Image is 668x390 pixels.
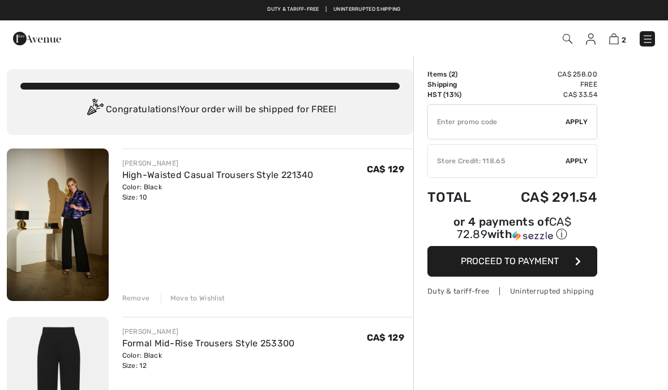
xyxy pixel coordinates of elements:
div: [PERSON_NAME] [122,158,314,168]
span: 2 [622,36,626,44]
img: Shopping Bag [609,33,619,44]
td: CA$ 291.54 [489,178,597,217]
div: or 4 payments ofCA$ 72.89withSezzle Click to learn more about Sezzle [427,217,597,246]
span: CA$ 129 [367,332,404,343]
img: Search [563,34,572,44]
span: 2 [451,70,455,78]
span: CA$ 129 [367,164,404,175]
div: Color: Black Size: 12 [122,350,295,371]
div: Congratulations! Your order will be shipped for FREE! [20,99,400,121]
div: Color: Black Size: 10 [122,182,314,202]
input: Promo code [428,105,566,139]
img: Sezzle [512,231,553,241]
td: Items ( ) [427,69,489,79]
a: 2 [609,32,626,45]
div: [PERSON_NAME] [122,327,295,337]
a: Formal Mid-Rise Trousers Style 253300 [122,338,295,349]
td: Free [489,79,597,90]
div: Duty & tariff-free | Uninterrupted shipping [427,286,597,296]
span: Proceed to Payment [461,256,559,266]
td: Shipping [427,79,489,90]
button: Proceed to Payment [427,246,597,277]
div: Remove [122,293,150,303]
span: Apply [566,156,588,166]
a: 1ère Avenue [13,32,61,43]
img: My Info [586,33,596,45]
img: Congratulation2.svg [83,99,106,121]
td: CA$ 33.54 [489,90,597,100]
a: High-Waisted Casual Trousers Style 221340 [122,169,314,180]
img: Menu [642,33,653,45]
div: Store Credit: 118.65 [428,156,566,166]
div: Move to Wishlist [161,293,225,303]
div: or 4 payments of with [427,217,597,242]
span: Apply [566,117,588,127]
td: Total [427,178,489,217]
img: High-Waisted Casual Trousers Style 221340 [7,149,109,301]
td: CA$ 258.00 [489,69,597,79]
img: 1ère Avenue [13,27,61,50]
td: HST (13%) [427,90,489,100]
span: CA$ 72.89 [457,215,571,241]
